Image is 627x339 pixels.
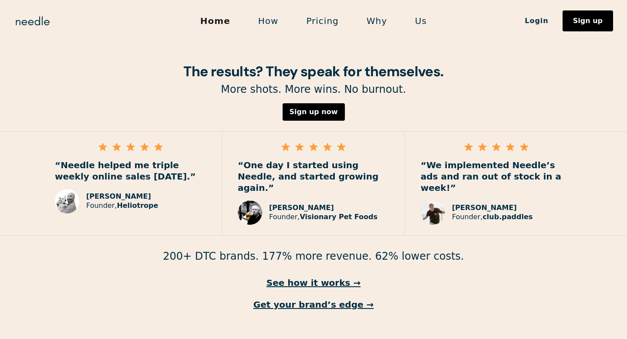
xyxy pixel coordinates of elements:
[55,159,206,182] p: “Needle helped me triple weekly online sales [DATE].”
[186,12,244,30] a: Home
[563,10,613,31] a: Sign up
[421,159,572,193] p: “We implemented Needle’s ads and ran out of stock in a week!”
[401,12,441,30] a: Us
[183,62,443,81] strong: The results? They speak for themselves.
[452,203,517,212] strong: [PERSON_NAME]
[86,201,158,210] p: Founder,
[238,159,389,193] p: “One day I started using Needle, and started growing again.”
[300,213,378,221] strong: Visionary Pet Foods
[482,213,533,221] strong: club.paddles
[269,213,378,222] p: Founder,
[573,17,603,24] div: Sign up
[86,192,151,200] strong: [PERSON_NAME]
[117,201,158,210] strong: Heliotrope
[244,12,293,30] a: How
[353,12,401,30] a: Why
[511,14,563,28] a: Login
[283,103,345,121] a: Sign up now
[290,108,338,115] div: Sign up now
[269,203,334,212] strong: [PERSON_NAME]
[452,213,533,222] p: Founder,
[292,12,352,30] a: Pricing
